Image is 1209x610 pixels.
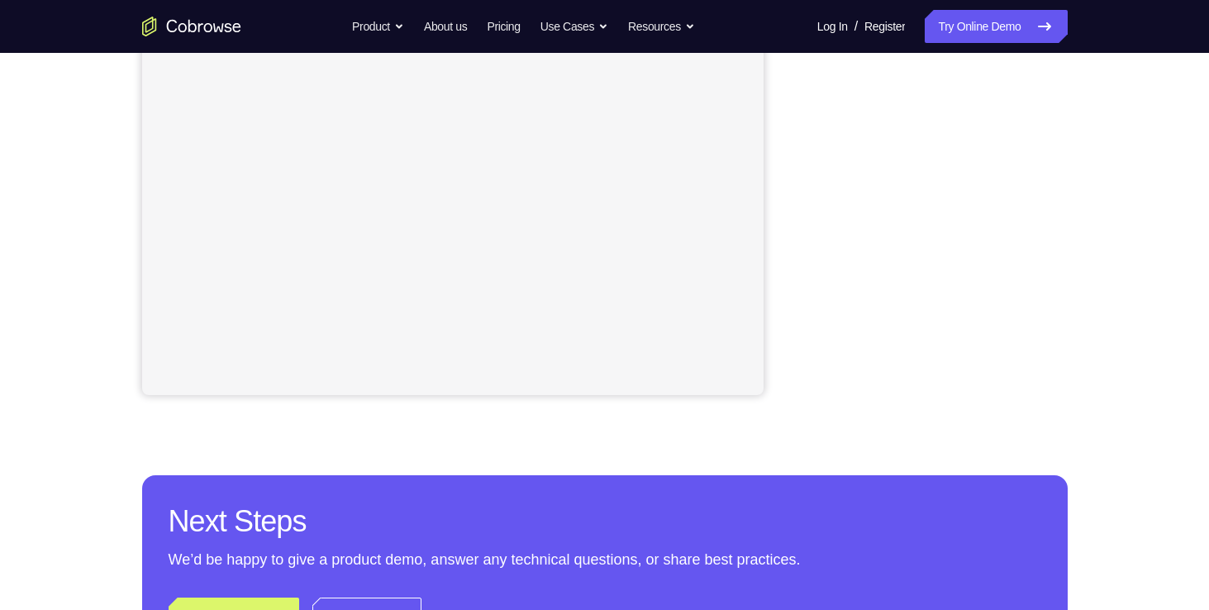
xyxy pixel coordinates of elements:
[925,10,1067,43] a: Try Online Demo
[854,17,858,36] span: /
[424,10,467,43] a: About us
[142,17,241,36] a: Go to the home page
[169,548,1041,571] p: We’d be happy to give a product demo, answer any technical questions, or share best practices.
[540,10,608,43] button: Use Cases
[352,10,404,43] button: Product
[864,10,905,43] a: Register
[487,10,520,43] a: Pricing
[628,10,695,43] button: Resources
[817,10,848,43] a: Log In
[169,502,1041,541] h2: Next Steps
